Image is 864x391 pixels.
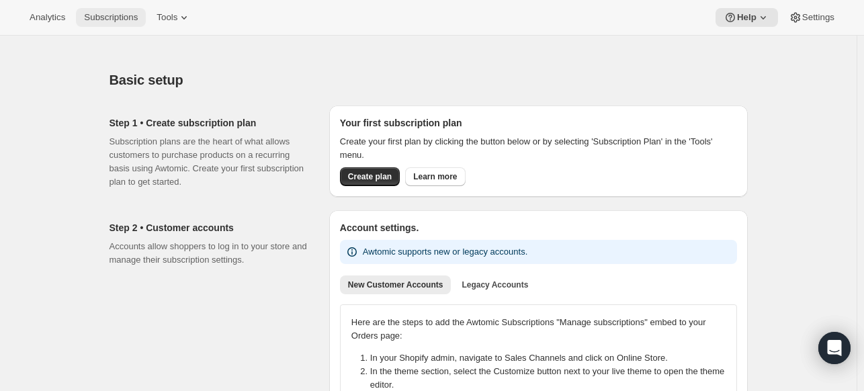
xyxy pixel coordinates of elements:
p: Awtomic supports new or legacy accounts. [363,245,527,259]
span: Create plan [348,171,392,182]
li: In your Shopify admin, navigate to Sales Channels and click on Online Store. [370,351,734,365]
button: Subscriptions [76,8,146,27]
div: Open Intercom Messenger [818,332,851,364]
p: Here are the steps to add the Awtomic Subscriptions "Manage subscriptions" embed to your Orders p... [351,316,726,343]
a: Learn more [405,167,465,186]
span: Legacy Accounts [462,279,528,290]
button: New Customer Accounts [340,275,451,294]
h2: Step 2 • Customer accounts [110,221,308,234]
span: Learn more [413,171,457,182]
button: Tools [148,8,199,27]
span: Subscriptions [84,12,138,23]
span: Analytics [30,12,65,23]
button: Settings [781,8,843,27]
button: Help [716,8,778,27]
p: Accounts allow shoppers to log in to your store and manage their subscription settings. [110,240,308,267]
p: Create your first plan by clicking the button below or by selecting 'Subscription Plan' in the 'T... [340,135,737,162]
button: Legacy Accounts [453,275,536,294]
p: Subscription plans are the heart of what allows customers to purchase products on a recurring bas... [110,135,308,189]
span: Basic setup [110,73,183,87]
h2: Step 1 • Create subscription plan [110,116,308,130]
button: Create plan [340,167,400,186]
button: Analytics [21,8,73,27]
h2: Your first subscription plan [340,116,737,130]
h2: Account settings. [340,221,737,234]
span: Settings [802,12,834,23]
span: Help [737,12,757,23]
span: New Customer Accounts [348,279,443,290]
span: Tools [157,12,177,23]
